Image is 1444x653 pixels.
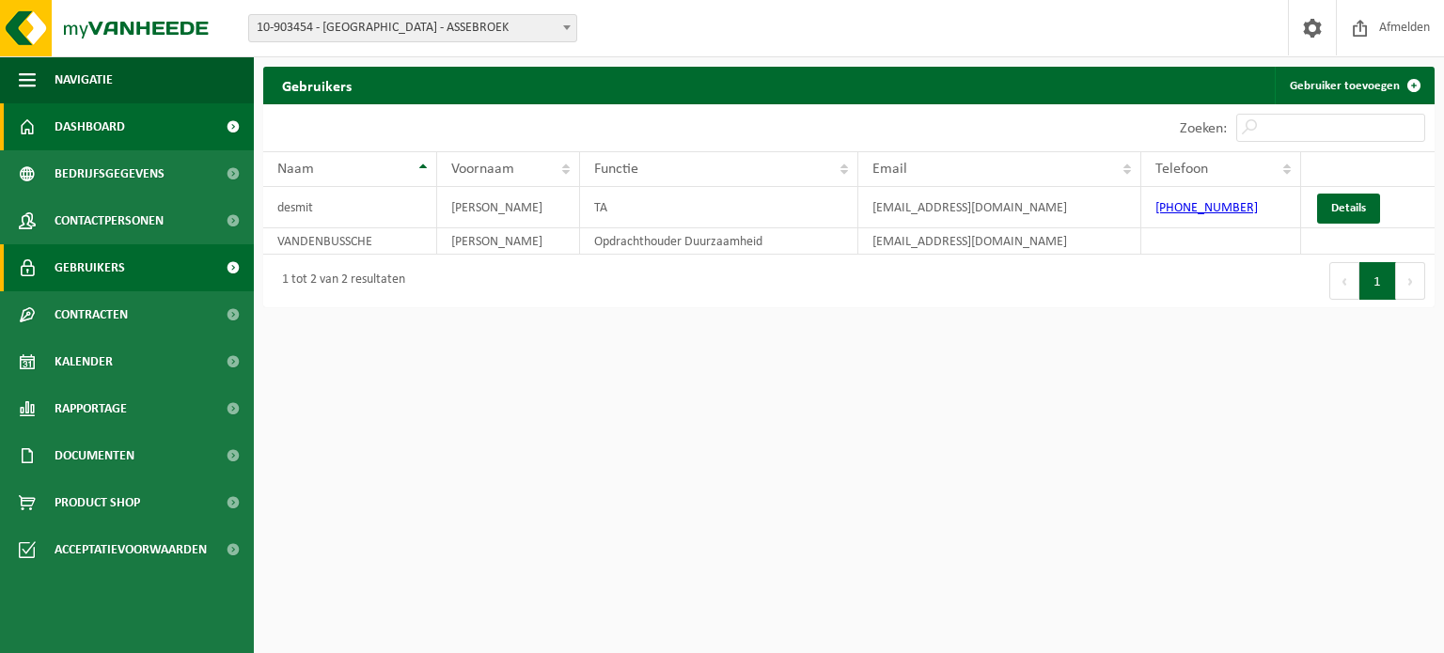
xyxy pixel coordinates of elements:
span: Gebruikers [55,244,125,291]
span: 10-903454 - HAVERLO - ASSEBROEK [249,15,576,41]
button: Previous [1329,262,1359,300]
button: Next [1396,262,1425,300]
label: Zoeken: [1180,121,1227,136]
td: [EMAIL_ADDRESS][DOMAIN_NAME] [858,187,1141,228]
span: Telefoon [1155,162,1208,177]
span: Kalender [55,338,113,385]
span: Navigatie [55,56,113,103]
span: Documenten [55,432,134,479]
span: Email [872,162,907,177]
h2: Gebruikers [263,67,370,103]
a: [PHONE_NUMBER] [1155,201,1258,215]
span: Rapportage [55,385,127,432]
div: 1 tot 2 van 2 resultaten [273,264,405,298]
span: Functie [594,162,638,177]
span: Dashboard [55,103,125,150]
span: Product Shop [55,479,140,526]
a: Details [1317,194,1380,224]
span: Acceptatievoorwaarden [55,526,207,573]
span: Naam [277,162,314,177]
td: desmit [263,187,437,228]
td: [EMAIL_ADDRESS][DOMAIN_NAME] [858,228,1141,255]
span: Contactpersonen [55,197,164,244]
td: TA [580,187,858,228]
span: 10-903454 - HAVERLO - ASSEBROEK [248,14,577,42]
td: VANDENBUSSCHE [263,228,437,255]
span: Bedrijfsgegevens [55,150,165,197]
a: Gebruiker toevoegen [1275,67,1433,104]
span: Contracten [55,291,128,338]
td: [PERSON_NAME] [437,187,580,228]
td: Opdrachthouder Duurzaamheid [580,228,858,255]
span: Voornaam [451,162,514,177]
button: 1 [1359,262,1396,300]
td: [PERSON_NAME] [437,228,580,255]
